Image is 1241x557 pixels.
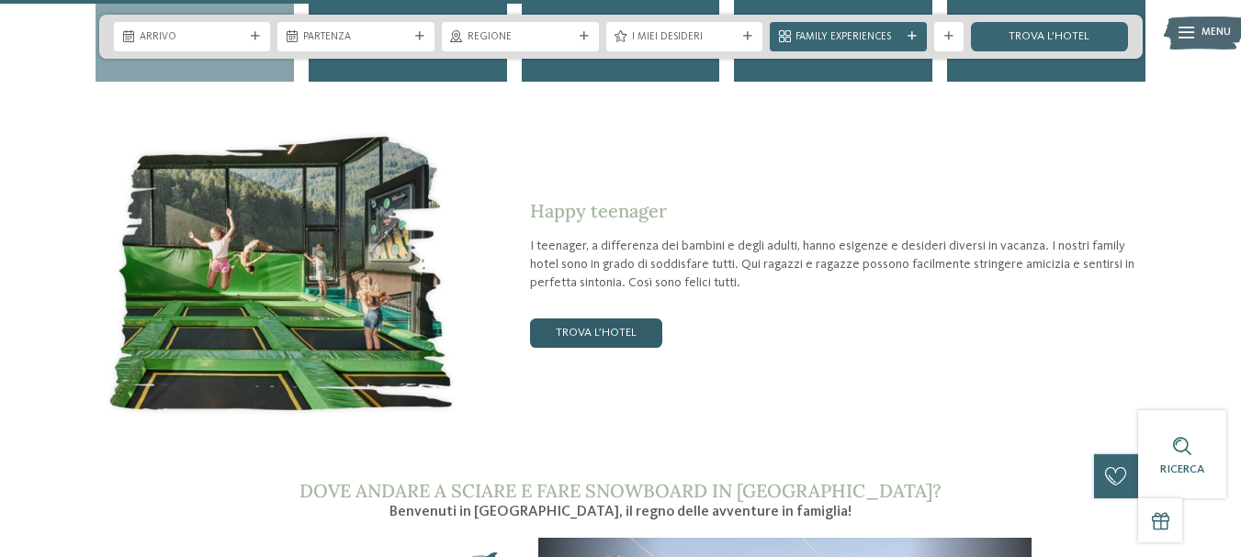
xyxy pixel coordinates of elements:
span: Happy teenager [530,199,667,222]
span: I miei desideri [632,30,738,45]
span: Ricerca [1160,463,1204,475]
a: trova l’hotel [530,318,662,348]
span: Partenza [303,30,409,45]
span: Regione [468,30,573,45]
p: I teenager, a differenza dei bambini e degli adulti, hanno esigenze e desideri diversi in vacanza... [530,237,1142,292]
span: Family Experiences [795,30,901,45]
span: Dove andare a sciare e fare snowboard in [GEOGRAPHIC_DATA]? [299,479,942,502]
a: trova l’hotel [971,22,1128,51]
img: Hotel sulle piste da sci per bambini: divertimento senza confini [99,126,465,421]
span: Arrivo [140,30,245,45]
span: Benvenuti in [GEOGRAPHIC_DATA], il regno delle avventure in famiglia! [389,505,852,519]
